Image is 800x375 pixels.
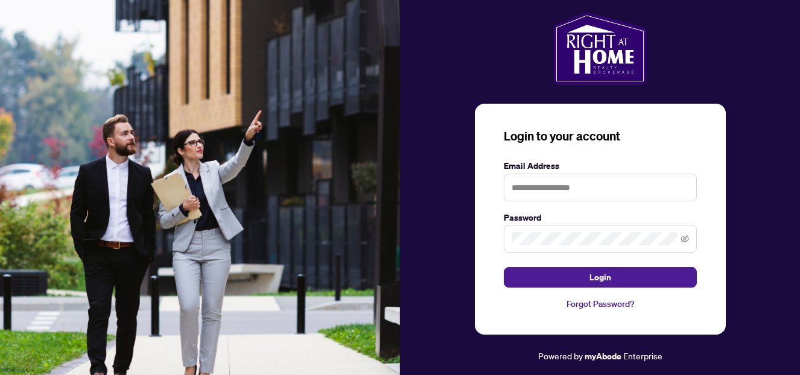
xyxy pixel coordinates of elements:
[504,128,697,145] h3: Login to your account
[589,268,611,287] span: Login
[553,12,647,84] img: ma-logo
[504,267,697,288] button: Login
[504,297,697,310] a: Forgot Password?
[504,211,697,224] label: Password
[623,350,662,361] span: Enterprise
[585,350,621,363] a: myAbode
[538,350,583,361] span: Powered by
[681,235,689,243] span: eye-invisible
[504,159,697,172] label: Email Address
